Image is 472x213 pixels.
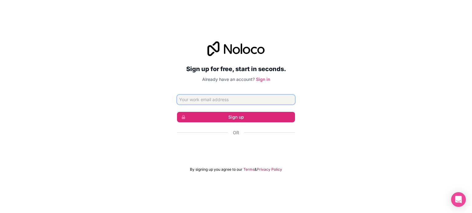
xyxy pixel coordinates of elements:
input: Email address [177,95,295,105]
a: Privacy Policy [257,167,282,172]
span: By signing up you agree to our [190,167,242,172]
button: Sign up [177,112,295,122]
h2: Sign up for free, start in seconds. [177,63,295,74]
div: Open Intercom Messenger [451,192,466,207]
a: Sign in [256,77,270,82]
span: Already have an account? [202,77,255,82]
span: Or [233,130,239,136]
span: & [254,167,257,172]
iframe: Sign in with Google Button [174,143,298,156]
a: Terms [243,167,254,172]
